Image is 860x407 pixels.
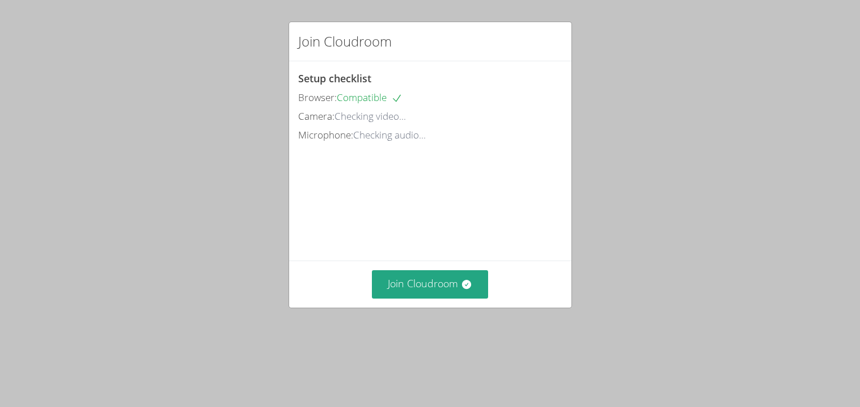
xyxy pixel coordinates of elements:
span: Setup checklist [298,72,371,85]
span: Checking audio... [353,128,426,141]
span: Browser: [298,91,337,104]
h2: Join Cloudroom [298,31,392,52]
span: Microphone: [298,128,353,141]
button: Join Cloudroom [372,270,488,298]
span: Compatible [337,91,403,104]
span: Checking video... [334,110,406,123]
span: Camera: [298,110,334,123]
